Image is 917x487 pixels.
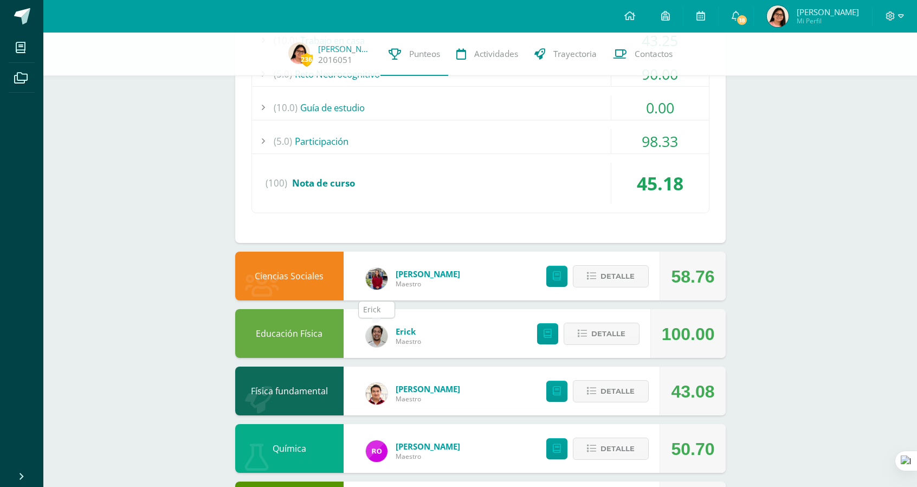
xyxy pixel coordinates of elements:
[252,95,709,120] div: Guía de estudio
[396,394,460,403] span: Maestro
[266,163,287,204] span: (100)
[366,325,388,347] img: 4e0900a1d9a69e7bb80937d985fefa87.png
[564,323,640,345] button: Detalle
[235,252,344,300] div: Ciencias Sociales
[573,265,649,287] button: Detalle
[767,5,789,27] img: 85da2c7de53b6dc5a40f3c6f304e3276.png
[252,129,709,153] div: Participación
[591,324,625,344] span: Detalle
[380,33,448,76] a: Punteos
[573,438,649,460] button: Detalle
[366,268,388,290] img: e1f0730b59be0d440f55fb027c9eff26.png
[396,337,421,346] span: Maestro
[671,367,714,416] div: 43.08
[553,48,597,60] span: Trayectoria
[736,14,748,26] span: 18
[662,310,715,358] div: 100.00
[797,16,859,25] span: Mi Perfil
[318,54,352,66] a: 2016051
[396,326,421,337] a: Erick
[366,440,388,462] img: 08228f36aa425246ac1f75ab91e507c5.png
[396,383,460,394] a: [PERSON_NAME]
[600,381,635,401] span: Detalle
[526,33,605,76] a: Trayectoria
[635,48,673,60] span: Contactos
[448,33,526,76] a: Actividades
[363,304,390,315] div: Erick
[235,309,344,358] div: Educación Física
[301,53,313,66] span: 236
[611,95,709,120] div: 0.00
[600,266,635,286] span: Detalle
[396,279,460,289] span: Maestro
[797,7,859,17] span: [PERSON_NAME]
[605,33,681,76] a: Contactos
[235,367,344,415] div: Física fundamental
[274,95,298,120] span: (10.0)
[318,43,372,54] a: [PERSON_NAME]
[396,268,460,279] a: [PERSON_NAME]
[396,441,460,452] a: [PERSON_NAME]
[409,48,440,60] span: Punteos
[600,439,635,459] span: Detalle
[573,380,649,402] button: Detalle
[611,163,709,204] div: 45.18
[396,452,460,461] span: Maestro
[274,129,292,153] span: (5.0)
[474,48,518,60] span: Actividades
[671,252,714,301] div: 58.76
[366,383,388,405] img: 76b79572e868f347d82537b4f7bc2cf5.png
[611,129,709,153] div: 98.33
[671,425,714,473] div: 50.70
[235,424,344,473] div: Química
[292,177,355,189] span: Nota de curso
[288,42,310,64] img: 85da2c7de53b6dc5a40f3c6f304e3276.png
